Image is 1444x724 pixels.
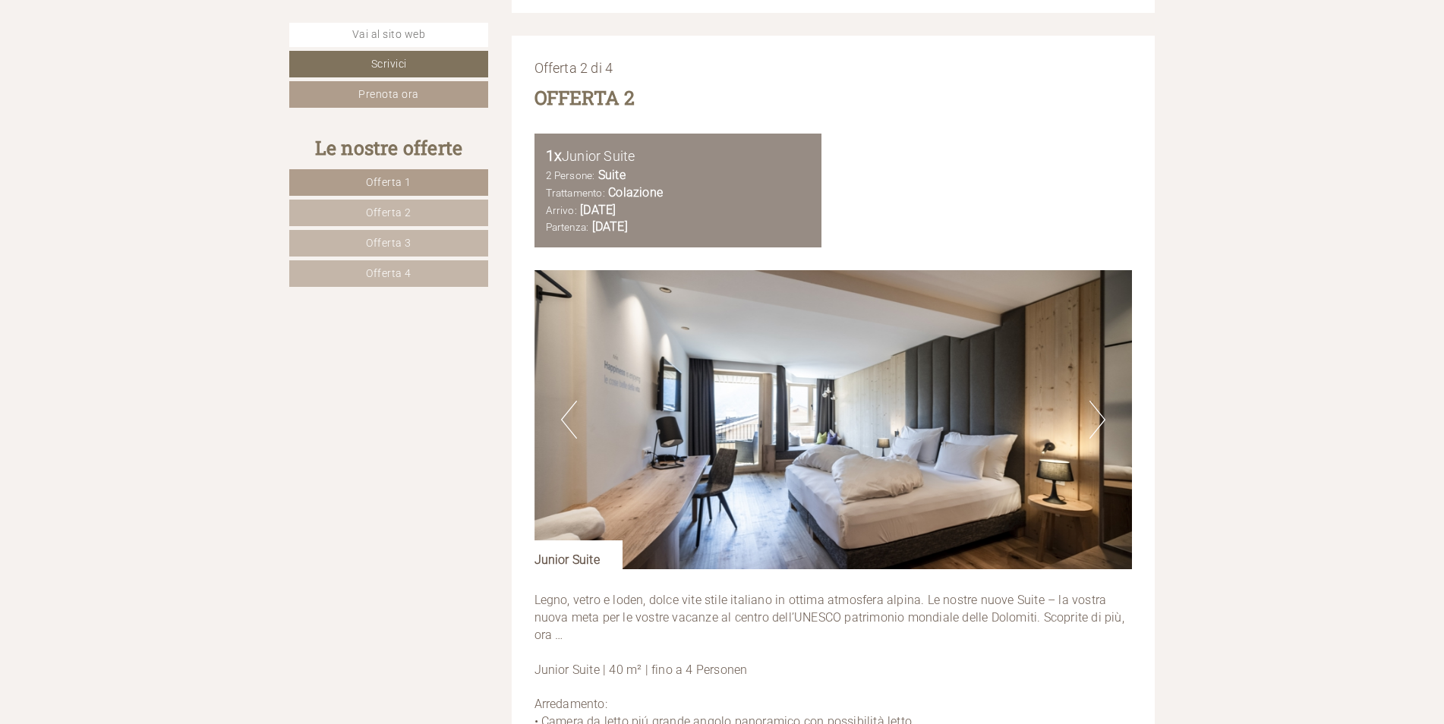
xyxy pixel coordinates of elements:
div: Offerta 2 [534,84,635,112]
span: Offerta 1 [366,176,411,188]
small: Arrivo: [546,204,577,216]
b: [DATE] [580,203,616,217]
a: Vai al sito web [289,23,488,47]
a: Scrivici [289,51,488,77]
small: Trattamento: [546,187,605,199]
span: Offerta 3 [366,237,411,249]
button: Next [1089,401,1105,439]
span: Offerta 2 di 4 [534,60,613,76]
div: Le nostre offerte [289,134,488,162]
small: Partenza: [546,221,589,233]
div: Buon giorno, come possiamo aiutarla? [12,42,242,88]
img: image [534,270,1133,569]
div: [DATE] [272,12,326,38]
small: 2 Persone: [546,169,595,181]
div: Junior Suite [534,540,623,569]
b: [DATE] [592,219,628,234]
b: Suite [598,168,626,182]
button: Previous [561,401,577,439]
div: Junior Suite [546,145,811,167]
small: 10:08 [24,74,235,85]
span: Offerta 2 [366,206,411,219]
button: Invia [527,400,599,427]
span: Offerta 4 [366,267,411,279]
a: Prenota ora [289,81,488,108]
b: Colazione [608,185,663,200]
b: 1x [546,146,562,165]
div: Hotel Simpaty [24,45,235,57]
